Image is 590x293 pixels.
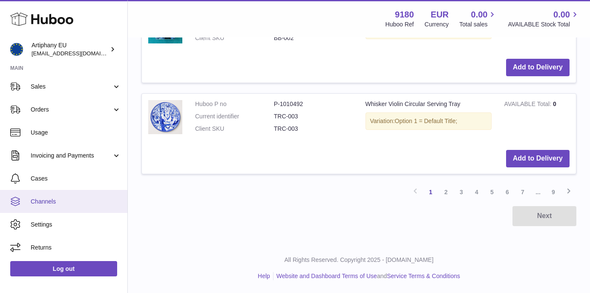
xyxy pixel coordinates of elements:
span: AVAILABLE Stock Total [508,20,580,29]
a: Help [258,273,270,279]
img: Whisker Violin Circular Serving Tray [148,100,182,134]
dd: TRC-003 [274,112,353,121]
dd: BB-002 [274,34,353,42]
a: Website and Dashboard Terms of Use [276,273,377,279]
span: [EMAIL_ADDRESS][DOMAIN_NAME] [32,50,125,57]
a: 2 [438,184,454,200]
div: Currency [425,20,449,29]
dd: P-1010492 [274,100,353,108]
span: 0.00 [471,9,488,20]
div: Huboo Ref [386,20,414,29]
a: 0.00 AVAILABLE Stock Total [508,9,580,29]
strong: AVAILABLE Total [504,101,553,109]
a: 0.00 Total sales [459,9,497,29]
dt: Huboo P no [195,100,274,108]
span: Usage [31,129,121,137]
span: Invoicing and Payments [31,152,112,160]
span: 0.00 [553,9,570,20]
td: Whisker Violin Circular Serving Tray [359,94,498,144]
a: 1 [423,184,438,200]
a: 7 [515,184,530,200]
dt: Client SKU [195,34,274,42]
a: 9 [546,184,561,200]
a: 3 [454,184,469,200]
strong: EUR [431,9,449,20]
span: Total sales [459,20,497,29]
span: Settings [31,221,121,229]
a: Service Terms & Conditions [387,273,460,279]
dd: TRC-003 [274,125,353,133]
td: 0 [498,94,576,144]
button: Add to Delivery [506,59,570,76]
span: ... [530,184,546,200]
button: Add to Delivery [506,150,570,167]
dt: Client SKU [195,125,274,133]
p: All Rights Reserved. Copyright 2025 - [DOMAIN_NAME] [135,256,583,264]
a: 6 [500,184,515,200]
span: Option 1 = Default Title; [395,118,458,124]
a: 4 [469,184,484,200]
dt: Current identifier [195,112,274,121]
li: and [273,272,460,280]
span: Channels [31,198,121,206]
a: 5 [484,184,500,200]
span: Returns [31,244,121,252]
div: Variation: [366,112,492,130]
span: Cases [31,175,121,183]
a: Log out [10,261,117,276]
span: Sales [31,83,112,91]
strong: 9180 [395,9,414,20]
span: Orders [31,106,112,114]
img: artiphany@artiphany.eu [10,43,23,56]
div: Artiphany EU [32,41,108,57]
